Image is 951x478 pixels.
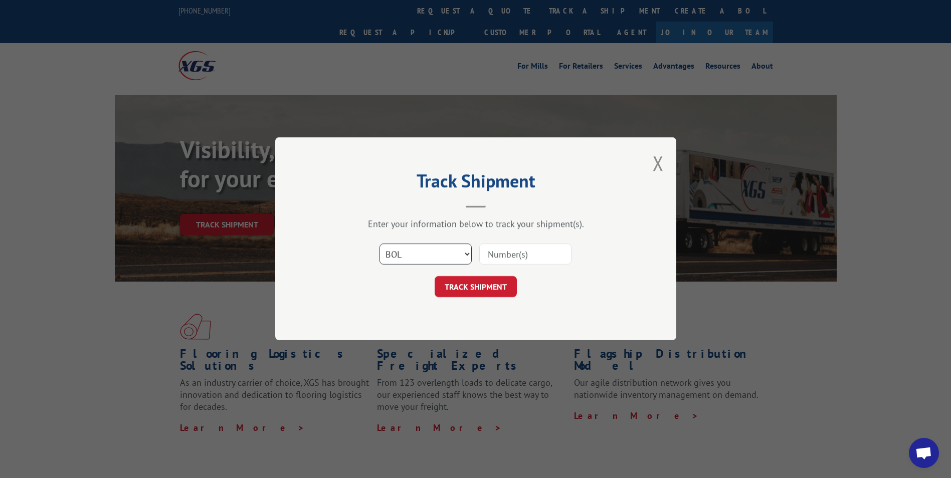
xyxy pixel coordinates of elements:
a: Open chat [909,438,939,468]
h2: Track Shipment [325,174,626,193]
button: Close modal [653,150,664,176]
button: TRACK SHIPMENT [435,277,517,298]
div: Enter your information below to track your shipment(s). [325,218,626,230]
input: Number(s) [479,244,572,265]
